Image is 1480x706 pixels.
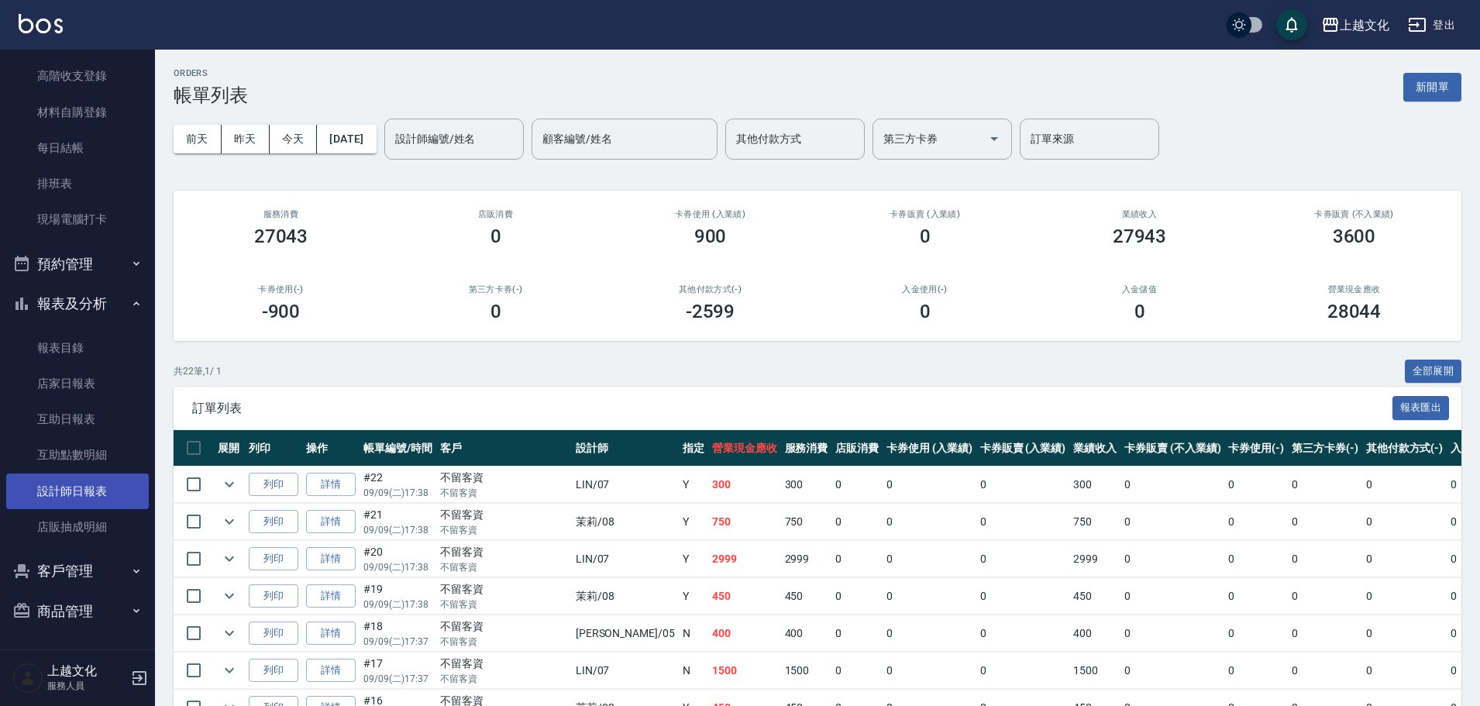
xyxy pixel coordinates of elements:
th: 客戶 [436,430,572,467]
p: 09/09 (二) 17:38 [363,598,432,611]
td: #17 [360,653,436,689]
td: 2999 [781,541,832,577]
div: 不留客資 [440,581,568,598]
p: 不留客資 [440,672,568,686]
td: LIN /07 [572,467,679,503]
h2: 卡券使用(-) [192,284,370,294]
p: 服務人員 [47,679,126,693]
a: 詳情 [306,622,356,646]
th: 店販消費 [831,430,883,467]
a: 現場電腦打卡 [6,201,149,237]
th: 展開 [214,430,245,467]
button: 報表匯出 [1392,396,1450,420]
td: 0 [831,504,883,540]
th: 卡券使用 (入業績) [883,430,976,467]
td: 0 [1224,541,1288,577]
th: 卡券販賣 (入業績) [976,430,1070,467]
td: 0 [831,578,883,615]
th: 營業現金應收 [708,430,781,467]
th: 操作 [302,430,360,467]
td: 300 [781,467,832,503]
h3: 0 [920,301,931,322]
td: 0 [1224,653,1288,689]
div: 不留客資 [440,470,568,486]
button: 登出 [1402,11,1461,40]
button: 今天 [270,125,318,153]
td: 茉莉 /08 [572,578,679,615]
td: 0 [883,467,976,503]
div: 不留客資 [440,656,568,672]
a: 材料自購登錄 [6,95,149,130]
td: 0 [976,541,1070,577]
td: #18 [360,615,436,652]
a: 高階收支登錄 [6,58,149,94]
h5: 上越文化 [47,663,126,679]
td: 0 [1288,615,1362,652]
th: 卡券販賣 (不入業績) [1120,430,1224,467]
td: N [679,615,708,652]
td: 750 [708,504,781,540]
button: 列印 [249,473,298,497]
a: 報表匯出 [1392,400,1450,415]
button: 列印 [249,659,298,683]
p: 09/09 (二) 17:38 [363,523,432,537]
td: 0 [1120,504,1224,540]
td: 0 [1288,653,1362,689]
a: 詳情 [306,547,356,571]
button: expand row [218,510,241,533]
td: 0 [976,578,1070,615]
a: 排班表 [6,166,149,201]
p: 09/09 (二) 17:37 [363,672,432,686]
p: 共 22 筆, 1 / 1 [174,364,222,378]
button: 預約管理 [6,244,149,284]
th: 列印 [245,430,302,467]
td: 0 [883,541,976,577]
td: 0 [1362,541,1447,577]
h2: 入金儲值 [1051,284,1228,294]
h3: -2599 [686,301,735,322]
div: 不留客資 [440,507,568,523]
button: save [1276,9,1307,40]
td: 0 [831,467,883,503]
td: 0 [1120,541,1224,577]
th: 帳單編號/時間 [360,430,436,467]
td: 400 [1069,615,1120,652]
td: 0 [1362,504,1447,540]
p: 不留客資 [440,635,568,649]
p: 09/09 (二) 17:37 [363,635,432,649]
a: 報表目錄 [6,330,149,366]
button: 客戶管理 [6,551,149,591]
td: 0 [831,615,883,652]
td: #21 [360,504,436,540]
td: 1500 [708,653,781,689]
td: 0 [831,653,883,689]
th: 第三方卡券(-) [1288,430,1362,467]
td: 1500 [1069,653,1120,689]
td: 0 [1362,578,1447,615]
button: 前天 [174,125,222,153]
td: 0 [976,615,1070,652]
h3: 0 [920,226,931,247]
td: 450 [708,578,781,615]
button: 列印 [249,547,298,571]
div: 不留客資 [440,618,568,635]
h2: 入金使用(-) [836,284,1014,294]
td: Y [679,504,708,540]
td: 400 [781,615,832,652]
h2: 業績收入 [1051,209,1228,219]
h3: -900 [262,301,301,322]
td: 450 [781,578,832,615]
button: 新開單 [1403,73,1461,102]
p: 不留客資 [440,486,568,500]
td: 0 [1120,578,1224,615]
td: 0 [1224,578,1288,615]
button: 全部展開 [1405,360,1462,384]
a: 詳情 [306,659,356,683]
td: 0 [883,578,976,615]
a: 互助日報表 [6,401,149,437]
h2: 第三方卡券(-) [407,284,584,294]
p: 09/09 (二) 17:38 [363,486,432,500]
button: 報表及分析 [6,284,149,324]
th: 設計師 [572,430,679,467]
h3: 服務消費 [192,209,370,219]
